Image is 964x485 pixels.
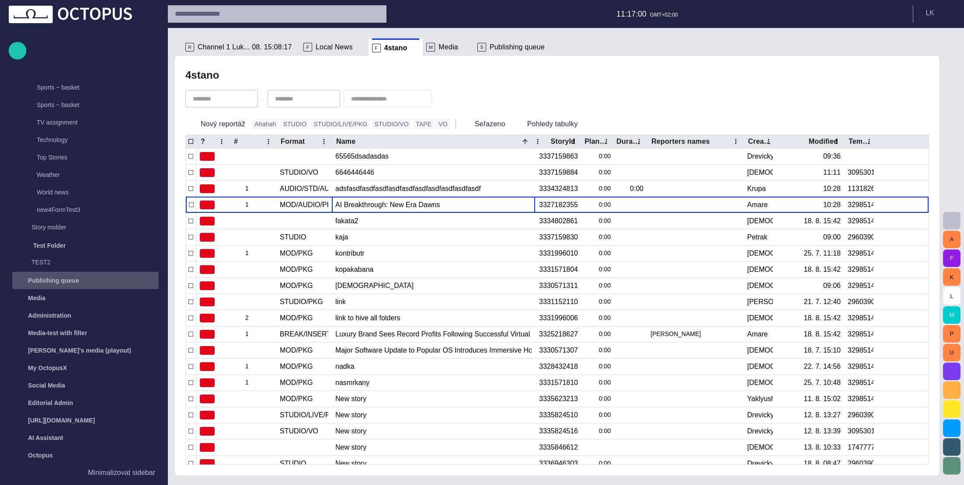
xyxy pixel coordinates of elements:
[28,398,73,407] p: Editorial Admin
[19,184,159,202] div: World news
[585,407,611,423] div: 0:00
[28,294,45,302] p: Media
[926,8,934,18] p: L K
[335,149,532,164] div: 65565dsadasdas
[919,5,959,21] button: LK
[804,265,841,274] div: 18. 8. 15:42
[539,152,578,161] div: 3337159863
[335,440,532,455] div: New story
[9,412,159,429] div: [URL][DOMAIN_NAME]
[943,306,961,324] button: M
[372,44,381,52] p: F
[804,394,841,404] div: 11. 8. 15:02
[539,378,578,388] div: 3331571810
[28,381,65,390] p: Social Media
[539,329,578,339] div: 3325218627
[335,213,532,229] div: fakata2
[372,119,411,129] button: STUDIO/VO
[848,200,874,210] div: 3298514337
[335,262,532,277] div: kopakabana
[747,329,768,339] div: Amare
[280,426,318,436] div: STUDIO/VO
[943,231,961,248] button: A
[252,119,278,129] button: Ahahah
[280,394,313,404] div: MOD/PKG
[848,265,874,274] div: 3298514337
[28,329,87,337] p: Media-test with filter
[335,359,532,374] div: nadka
[335,278,532,294] div: kurata
[37,205,159,214] p: new4FormTest3
[585,262,611,277] div: 0:00
[14,254,159,272] div: TEST2
[585,137,608,146] div: Plan dur
[539,249,578,258] div: 3331996010
[336,137,368,146] div: Name
[823,184,841,194] div: 10:28
[747,184,766,194] div: Krupa
[747,168,773,177] div: Vedra
[185,43,194,52] p: R
[585,391,611,407] div: 0:00
[233,326,273,342] div: 1
[37,170,159,179] p: Weather
[585,165,611,180] div: 0:00
[423,38,474,56] div: MMedia
[943,249,961,267] button: F
[19,80,159,97] div: Sports ~ basket
[335,165,532,180] div: 6646446446
[28,416,95,425] p: [URL][DOMAIN_NAME]
[747,249,773,258] div: Vedra
[280,184,328,194] div: AUDIO/STD/AUDIO
[539,200,578,210] div: 3327182355
[730,135,742,148] button: Reporters names column menu
[532,135,544,148] button: Name column menu
[823,232,841,242] div: 09:00
[551,137,575,146] div: StoryId
[436,119,450,129] button: VO
[9,464,159,482] button: Minimalizovat sidebar
[281,137,305,146] div: Format
[748,137,773,146] div: Created by
[280,168,318,177] div: STUDIO/VO
[539,362,578,371] div: 3328432418
[384,44,407,52] span: 4stano
[335,181,532,197] div: adsfasdfasdfasdfasdfasdfasdfasdfasdfasdfasdf
[280,329,328,339] div: BREAK/INSERT/PKG
[539,232,578,242] div: 3337159830
[650,11,678,19] p: GMT+02:00
[316,43,353,52] span: Local News
[9,324,159,342] div: Media-test with filter
[804,362,841,371] div: 22. 7. 14:56
[823,152,841,161] div: 09:36
[585,197,611,213] div: 0:00
[37,100,159,109] p: Sports ~ basket
[616,137,641,146] div: Duration
[280,119,309,129] button: STUDIO
[651,137,710,146] div: Reporters names
[585,375,611,391] div: 0:00
[747,297,773,307] div: Vasyliev
[262,135,275,148] button: # column menu
[335,310,532,326] div: link to hive all folders
[943,344,961,361] button: U
[804,313,841,323] div: 18. 8. 15:42
[31,258,159,267] p: TEST2
[9,289,159,307] div: Media
[335,246,532,261] div: kontributr
[9,272,159,289] div: Publishing queue
[28,346,131,355] p: [PERSON_NAME]'s media (playout)
[335,407,532,423] div: New story
[233,197,273,213] div: 1
[848,459,874,468] div: 2960390588
[539,168,578,177] div: 3337159884
[182,38,300,56] div: RChannel 1 Luk... 08. 15:08:17
[804,249,841,258] div: 25. 7. 11:18
[426,43,435,52] p: M
[233,359,273,374] div: 1
[585,343,611,358] div: 0:00
[943,325,961,343] button: P
[234,137,238,146] div: #
[804,459,841,468] div: 18. 8. 08:47
[651,326,740,342] div: McKenney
